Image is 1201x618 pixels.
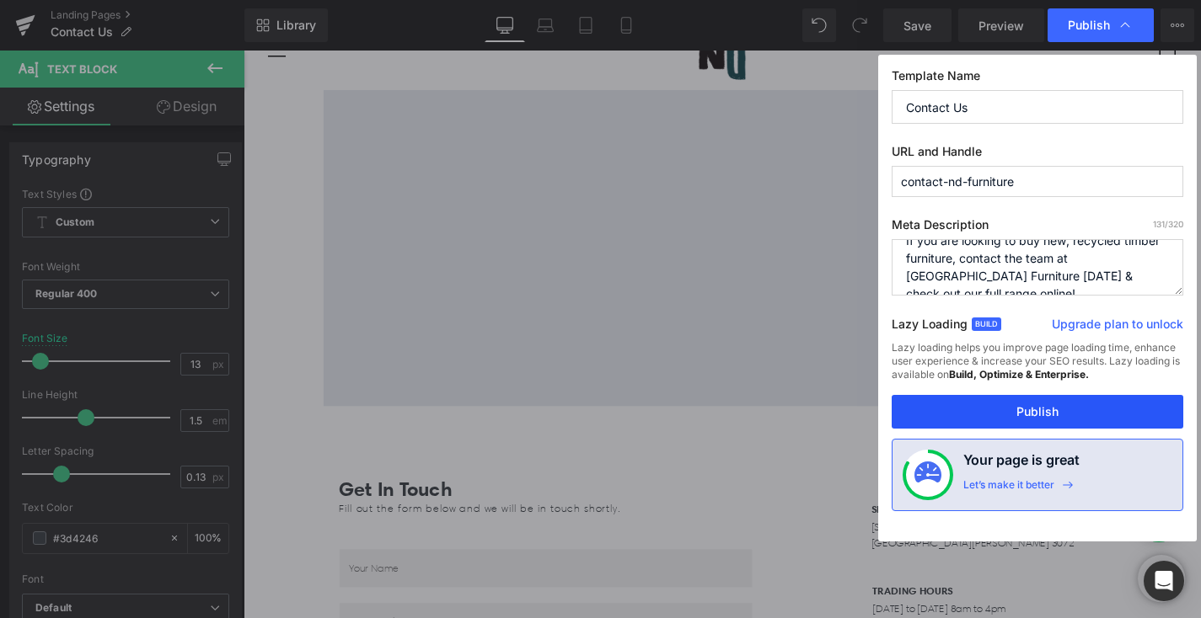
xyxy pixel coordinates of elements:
[668,482,918,495] h1: SHOWROOM ADDRESS
[892,239,1183,296] textarea: If you are looking to buy new, recycled timber furniture, contact the team at [GEOGRAPHIC_DATA] F...
[892,144,1183,166] label: URL and Handle
[1068,18,1110,33] span: Publish
[914,461,941,488] img: onboarding-status.svg
[892,395,1183,429] button: Publish
[972,317,1001,331] span: Build
[668,517,918,534] p: [GEOGRAPHIC_DATA][PERSON_NAME] 3072
[1153,219,1183,229] span: /320
[670,588,850,605] p: [DATE] to [DATE] 8am to 4pm
[949,368,1089,381] strong: Build, Optimize & Enterprise.
[892,68,1183,90] label: Template Name
[963,478,1054,500] div: Let’s make it better
[892,217,1183,239] label: Meta Description
[668,500,918,517] p: [STREET_ADDRESS]
[892,313,968,341] label: Lazy Loading
[892,341,1183,395] div: Lazy loading helps you improve page loading time, enhance user experience & increase your SEO res...
[963,450,1080,478] h4: Your page is great
[102,455,635,481] h1: Get In Touch
[1144,561,1184,601] div: Open Intercom Messenger
[1052,316,1183,339] a: Upgrade plan to unlock
[1153,219,1165,229] span: 131
[102,531,542,572] input: Your Name
[102,481,635,498] p: Fill out the form below and we will be in touch shortly.
[670,568,850,582] h1: TRADING HOURS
